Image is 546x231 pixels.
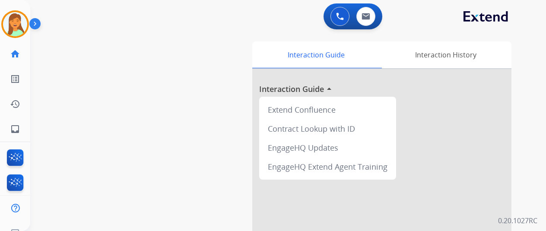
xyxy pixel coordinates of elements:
mat-icon: history [10,99,20,109]
div: Extend Confluence [263,100,393,119]
div: EngageHQ Updates [263,138,393,157]
div: Interaction History [380,41,511,68]
mat-icon: list_alt [10,74,20,84]
mat-icon: inbox [10,124,20,134]
div: EngageHQ Extend Agent Training [263,157,393,176]
div: Contract Lookup with ID [263,119,393,138]
mat-icon: home [10,49,20,59]
img: avatar [3,12,27,36]
p: 0.20.1027RC [498,215,537,226]
div: Interaction Guide [252,41,380,68]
